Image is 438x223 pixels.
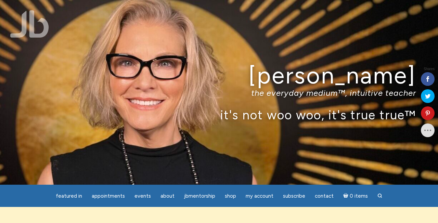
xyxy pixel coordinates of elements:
p: the everyday medium™, intuitive teacher [22,88,416,98]
span: Appointments [92,193,125,199]
a: Shop [221,189,240,203]
span: About [160,193,175,199]
span: 0 items [350,194,368,199]
a: Cart0 items [339,189,372,203]
a: JBMentorship [180,189,219,203]
i: Cart [343,193,350,199]
a: About [156,189,179,203]
a: Subscribe [279,189,309,203]
img: Jamie Butler. The Everyday Medium [10,10,49,38]
span: JBMentorship [184,193,215,199]
a: Contact [311,189,338,203]
span: Shop [225,193,236,199]
span: Contact [315,193,334,199]
a: My Account [242,189,278,203]
a: Appointments [88,189,129,203]
span: Events [134,193,151,199]
h1: [PERSON_NAME] [22,63,416,88]
a: Events [130,189,155,203]
span: featured in [56,193,82,199]
span: Subscribe [283,193,305,199]
span: Shares [424,67,435,71]
span: My Account [246,193,273,199]
p: it's not woo woo, it's true true™ [22,107,416,122]
a: featured in [52,189,86,203]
